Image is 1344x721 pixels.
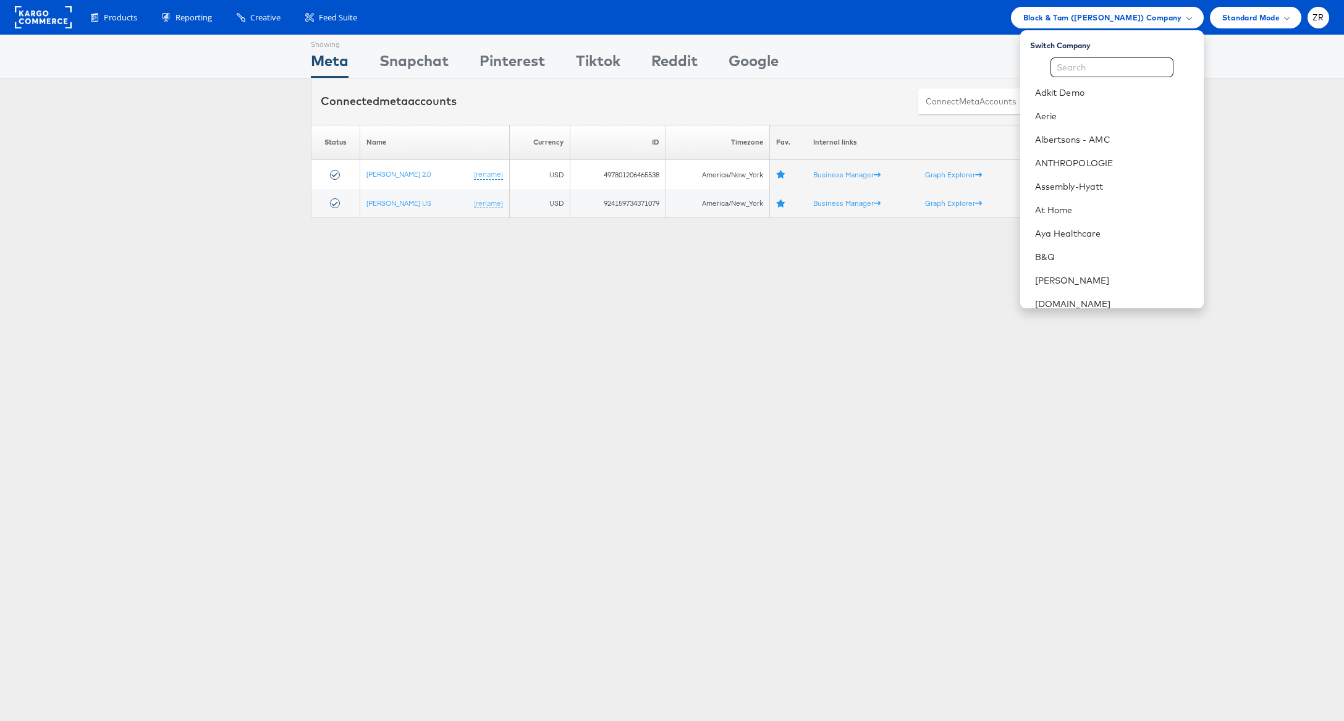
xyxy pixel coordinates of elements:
a: (rename) [474,169,503,180]
a: Aya Healthcare [1035,227,1194,240]
th: Timezone [666,125,770,160]
button: ConnectmetaAccounts [918,88,1024,116]
div: Switch Company [1030,35,1204,51]
div: Reddit [651,50,698,78]
th: Name [360,125,510,160]
span: Standard Mode [1222,11,1280,24]
a: Assembly-Hyatt [1035,180,1194,193]
a: B&Q [1035,251,1194,263]
th: Status [311,125,360,160]
td: America/New_York [666,160,770,189]
div: Google [729,50,779,78]
a: [DOMAIN_NAME] [1035,298,1194,310]
a: [PERSON_NAME] [1035,274,1194,287]
td: America/New_York [666,189,770,218]
a: Business Manager [813,170,881,179]
a: Aerie [1035,110,1194,122]
div: Snapchat [379,50,449,78]
a: [PERSON_NAME] 2.0 [366,169,431,179]
span: Creative [250,12,281,23]
a: [PERSON_NAME] US [366,198,431,208]
div: Connected accounts [321,93,457,109]
div: Showing [311,35,349,50]
div: Tiktok [576,50,620,78]
span: Feed Suite [319,12,357,23]
a: ANTHROPOLOGIE [1035,157,1194,169]
div: Meta [311,50,349,78]
span: Products [104,12,137,23]
td: 924159734371079 [570,189,666,218]
span: Block & Tam ([PERSON_NAME]) Company [1023,11,1182,24]
a: Graph Explorer [925,198,982,208]
a: (rename) [474,198,503,209]
span: meta [959,96,979,108]
span: Reporting [175,12,212,23]
input: Search [1050,57,1173,77]
td: 497801206465538 [570,160,666,189]
a: Business Manager [813,198,881,208]
a: Adkit Demo [1035,86,1194,99]
a: Albertsons - AMC [1035,133,1194,146]
th: ID [570,125,666,160]
a: Graph Explorer [925,170,982,179]
span: meta [379,94,408,108]
a: At Home [1035,204,1194,216]
td: USD [510,189,570,218]
td: USD [510,160,570,189]
th: Currency [510,125,570,160]
span: ZR [1312,14,1324,22]
div: Pinterest [480,50,545,78]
